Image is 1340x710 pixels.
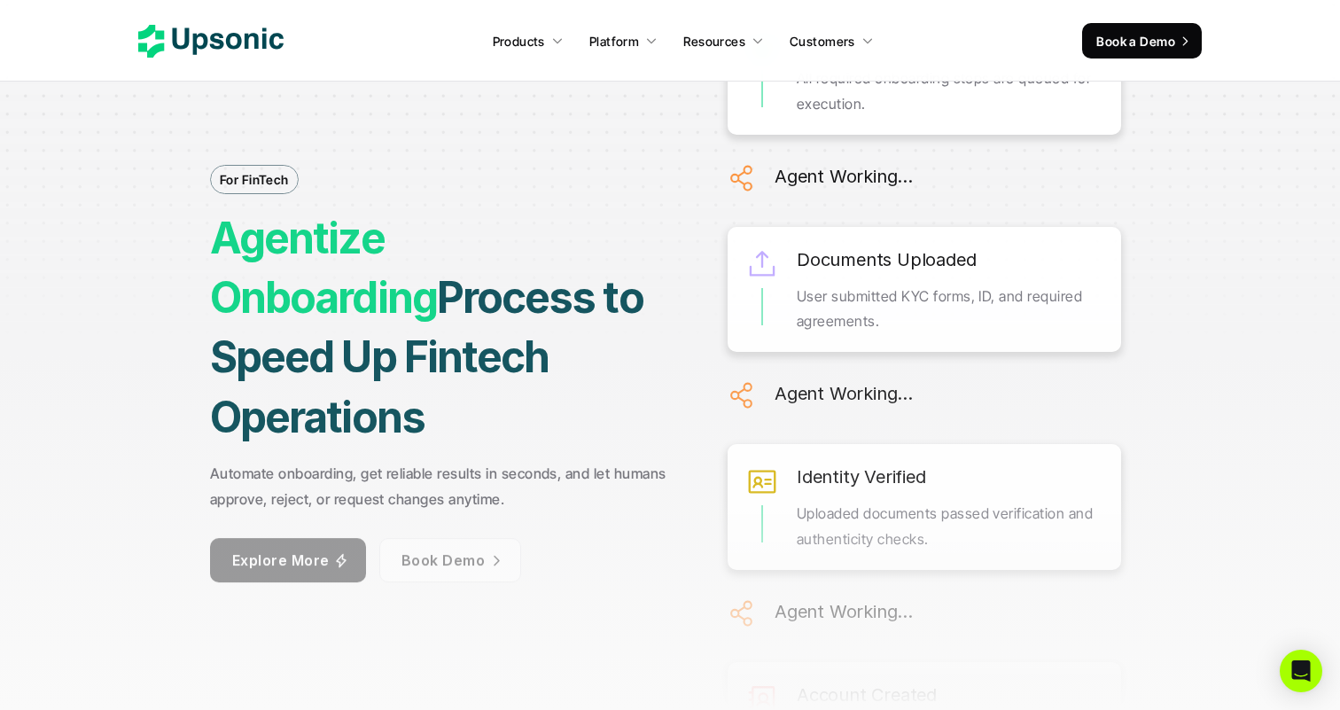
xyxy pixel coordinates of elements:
p: Resources [683,32,745,51]
h6: Agent Working... [775,161,913,191]
p: All required onboarding steps are queued for execution. [797,66,1103,117]
h6: Agent Working... [775,597,913,627]
p: Platform [589,32,639,51]
p: Explore More [232,547,330,573]
h6: Account Created [797,680,937,710]
p: Products [493,32,545,51]
a: Explore More [210,538,366,582]
p: Book a Demo [1096,32,1175,51]
p: For FinTech [220,170,289,189]
a: Book Demo [379,538,521,582]
p: Uploaded documents passed verification and authenticity checks. [797,501,1103,552]
strong: Agentize Onboarding [210,212,437,324]
h6: Documents Uploaded [797,245,976,275]
h6: Identity Verified [797,462,926,492]
div: Open Intercom Messenger [1280,650,1322,692]
p: User submitted KYC forms, ID, and required agreements. [797,284,1103,335]
strong: Process to Speed Up Fintech Operations [210,271,651,442]
strong: Automate onboarding, get reliable results in seconds, and let humans approve, reject, or request ... [210,464,670,508]
a: Products [482,25,574,57]
p: Customers [790,32,855,51]
p: Book Demo [401,547,485,573]
h6: Agent Working... [775,378,913,409]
